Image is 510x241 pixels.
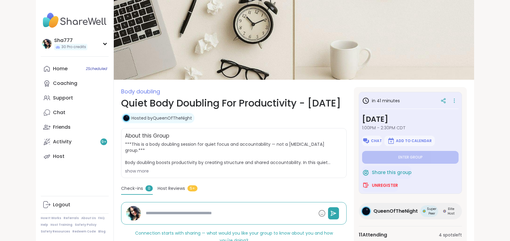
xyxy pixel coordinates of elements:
a: Coaching [41,76,109,91]
img: ShareWell Nav Logo [41,10,109,31]
div: Home [53,65,68,72]
span: 5+ [187,185,197,191]
img: ShareWell Logomark [362,137,370,145]
span: Share this group [372,169,411,176]
a: Referrals [64,216,79,220]
span: 11 Attending [359,231,387,239]
img: Super Peer [423,210,426,213]
button: Add to Calendar [384,136,435,146]
a: How It Works [41,216,61,220]
img: Sha777 [126,206,141,221]
a: QueenOfTheNightQueenOfTheNightSuper PeerSuper PeerElite HostElite Host [359,203,462,219]
span: Add to Calendar [396,138,432,143]
span: Check-ins [121,185,143,192]
a: Chat [41,105,109,120]
a: Safety Resources [41,229,70,234]
div: Logout [53,201,70,208]
a: FAQ [98,216,105,220]
div: Friends [53,124,71,131]
a: Logout [41,197,109,212]
div: Host [53,153,65,160]
h2: About this Group [125,132,169,140]
span: QueenOfTheNight [373,208,418,215]
span: 1:00PM - 2:30PM CDT [362,125,459,131]
span: Host Reviews [158,185,185,192]
span: Elite Host [447,207,455,216]
a: Safety Policy [75,223,96,227]
button: Share this group [362,166,411,179]
a: Hosted byQueenOfTheNight [131,115,192,121]
button: Enter group [362,151,459,164]
span: Enter group [398,155,423,160]
span: Unregister [372,182,398,188]
img: ShareWell Logomark [362,169,369,176]
span: 4 spots left [439,232,462,238]
img: ShareWell Logomark [387,137,395,145]
img: ShareWell Logomark [362,182,369,189]
a: Support [41,91,109,105]
img: Sha777 [42,39,52,49]
img: Elite Host [443,210,446,213]
div: Chat [53,109,65,116]
a: Redeem Code [72,229,96,234]
span: Super Peer [427,207,436,216]
a: Home2Scheduled [41,61,109,76]
a: Blog [98,229,106,234]
img: QueenOfTheNight [362,207,370,215]
a: Activity9+ [41,134,109,149]
span: 30 Pro credits [61,44,86,50]
h1: Quiet Body Doubling For Productivity - [DATE] [121,96,347,110]
span: Body doubling [121,88,160,95]
div: Coaching [53,80,77,87]
span: Chat [371,138,382,143]
h3: in 41 minutes [362,97,400,104]
button: Chat [362,136,382,146]
img: QueenOfTheNight [123,115,129,121]
span: ***This is a body doubling session for quiet focus and accountability — not a [MEDICAL_DATA] grou... [125,141,343,166]
span: 0 [145,185,153,191]
a: About Us [81,216,96,220]
div: Activity [53,138,72,145]
h3: [DATE] [362,114,459,125]
a: Host [41,149,109,164]
a: Host Training [51,223,72,227]
div: Support [53,95,73,101]
div: Sha777 [54,37,87,44]
div: show more [125,168,343,174]
a: Help [41,223,48,227]
a: Friends [41,120,109,134]
span: 9 + [101,139,107,145]
span: 2 Scheduled [86,66,107,71]
button: Unregister [362,179,398,192]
